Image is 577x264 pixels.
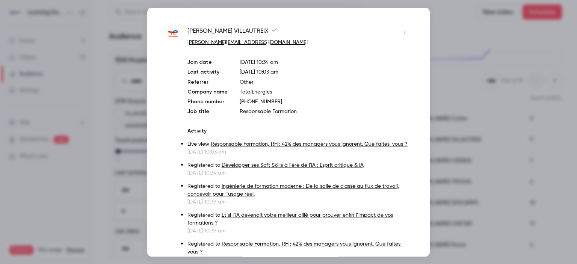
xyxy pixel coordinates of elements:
a: Responsable Formation, RH : 42% des managers vous ignorent. Que faites-vous ? [211,141,408,146]
img: tab_keywords_by_traffic_grey.svg [85,44,91,50]
p: [DATE] 10:39 am [187,198,411,205]
p: Responsable Formation [240,107,411,115]
p: Referrer [187,78,228,86]
p: [DATE] 10:39 am [187,227,411,234]
a: Responsable Formation, RH : 42% des managers vous ignorent. Que faites-vous ? [187,241,403,254]
div: v 4.0.25 [21,12,37,18]
p: Join date [187,58,228,66]
span: [DATE] 10:03 am [240,69,278,74]
p: Registered to [187,211,411,227]
a: Développer ses Soft Skills à l'ère de l'IA : Esprit critique & IA [222,162,364,167]
p: Registered to [187,161,411,169]
p: Company name [187,88,228,95]
a: Et si l’IA devenait votre meilleur allié pour prouver enfin l’impact de vos formations ? [187,212,393,225]
p: Phone number [187,98,228,105]
a: [PERSON_NAME][EMAIL_ADDRESS][DOMAIN_NAME] [187,39,308,45]
p: [PHONE_NUMBER] [240,98,411,105]
p: Other [240,78,411,86]
a: Ingénierie de formation moderne : De la salle de classe au flux de travail, concevoir pour l’usag... [187,183,399,196]
p: Registered to [187,182,411,198]
span: [PERSON_NAME] VILLAUTREIX [187,26,277,38]
p: Registered to [187,240,411,256]
p: [DATE] 10:34 am [187,169,411,177]
p: Activity [187,127,411,134]
img: tab_domain_overview_orange.svg [30,44,36,50]
img: website_grey.svg [12,20,18,26]
p: TotalEnergies [240,88,411,95]
p: [DATE] 10:03 am [187,148,411,155]
p: [DATE] 10:34 am [240,58,411,66]
img: totalenergies.com [166,27,180,41]
p: Job title [187,107,228,115]
p: Last activity [187,68,228,76]
p: Live view [187,140,411,148]
img: logo_orange.svg [12,12,18,18]
p: [DATE] 10:38 am [187,256,411,263]
div: Domaine: [DOMAIN_NAME] [20,20,85,26]
div: Mots-clés [94,44,115,49]
div: Domaine [39,44,58,49]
